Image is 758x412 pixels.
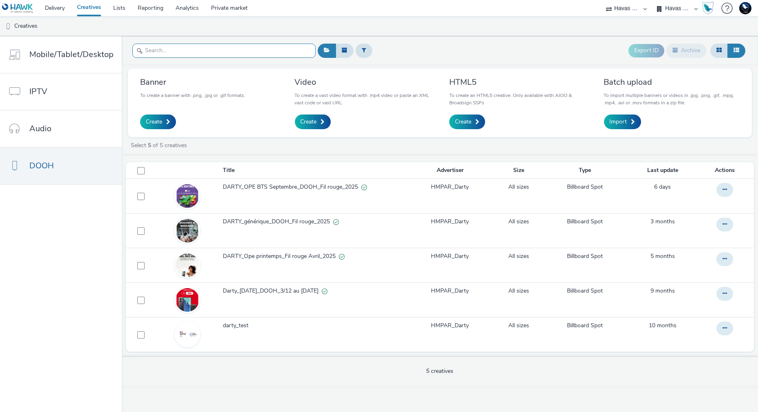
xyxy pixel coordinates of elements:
span: Create [146,118,162,126]
button: Archive [666,44,706,57]
a: Billboard Spot [567,287,603,295]
a: 28 November 2024, 14:56 [650,287,675,295]
span: DARTY_OPE BTS Septembre_DOOH_Fil rouge_2025 [223,183,361,191]
a: Import [604,115,641,129]
a: HMPAR_Darty [431,287,469,295]
button: Table [727,44,745,57]
h3: Banner [140,77,245,88]
img: undefined Logo [2,3,33,13]
img: 91f817da-8040-40a1-8268-14abb0e23d09.jpg [176,279,199,321]
span: 5 creatives [426,367,454,375]
img: 84cb9ffc-e846-49ab-86f2-a1c28eaf57dd.jpg [176,323,199,346]
a: Hawk Academy [702,2,717,15]
th: Advertiser [406,162,494,179]
span: IPTV [29,86,47,97]
th: Size [494,162,543,179]
span: Mobile/Tablet/Desktop [29,48,114,60]
span: 3 months [650,218,675,225]
img: Hawk Academy [702,2,714,15]
img: dooh [4,22,12,31]
a: All sizes [508,287,529,295]
a: DARTY_générique_DOOH_Fil rouge_2025Valid [223,218,405,230]
p: To create a vast video format with .mp4 video or paste an XML vast code or vast URL. [295,92,431,106]
span: DOOH [29,160,54,172]
th: Type [543,162,626,179]
a: darty_test [223,322,405,334]
a: Create [140,115,176,129]
span: 10 months [649,322,677,329]
img: f70e77f1-19ca-44de-81d1-262d0eefc530.jpg [176,175,199,217]
span: Create [455,118,471,126]
span: 5 months [650,252,675,260]
div: Valid [322,287,327,295]
a: HMPAR_Darty [431,252,469,260]
span: 9 months [650,287,675,295]
span: DARTY_générique_DOOH_Fil rouge_2025 [223,218,333,226]
a: Billboard Spot [567,252,603,260]
a: All sizes [508,218,529,226]
a: 2 April 2025, 14:29 [650,252,675,260]
th: Last update [626,162,699,179]
div: Valid [339,252,345,261]
a: 23 June 2025, 15:47 [650,218,675,226]
th: Actions [699,162,754,179]
span: Import [610,118,627,126]
a: Create [295,115,331,129]
a: DARTY_OPE BTS Septembre_DOOH_Fil rouge_2025Valid [223,183,405,195]
span: 6 days [655,183,671,191]
a: Select of 5 creatives [130,141,190,149]
p: To create an HTML5 creative. Only available with AIOO & Broadsign SSPs [449,92,585,106]
input: Search... [132,44,316,58]
h3: HTML5 [449,77,585,88]
span: Darty_[DATE]_DOOH_3/12 au [DATE] [223,287,322,295]
a: All sizes [508,252,529,260]
a: Billboard Spot [567,183,603,191]
button: Grid [710,44,728,57]
h3: Video [295,77,431,88]
span: Audio [29,123,51,134]
a: All sizes [508,322,529,330]
div: Valid [361,183,367,192]
th: Title [222,162,406,179]
img: Support Hawk [739,2,751,14]
strong: 5 [148,141,151,149]
a: 25 November 2024, 16:27 [649,322,677,330]
p: To import multiple banners or videos in .jpg, .png, .gif, .mpg, .mp4, .avi or .mov formats in a z... [604,92,740,106]
span: darty_test [223,322,252,330]
a: 2 September 2025, 12:19 [655,183,671,191]
h3: Batch upload [604,77,740,88]
span: DARTY_Ope printemps_Fil rouge Avril_2025 [223,252,339,260]
a: HMPAR_Darty [431,183,469,191]
p: To create a banner with .png, .jpg or .gif formats. [140,92,245,99]
img: ef31299f-709e-494f-9340-b94be8af5180.jpg [176,245,199,286]
a: HMPAR_Darty [431,322,469,330]
a: Billboard Spot [567,218,603,226]
a: All sizes [508,183,529,191]
a: DARTY_Ope printemps_Fil rouge Avril_2025Valid [223,252,405,264]
img: d966aac0-f075-4225-a67e-e6789687200f.jpg [176,210,199,252]
a: Billboard Spot [567,322,603,330]
div: Valid [333,218,339,226]
a: Create [449,115,485,129]
span: Create [301,118,317,126]
a: HMPAR_Darty [431,218,469,226]
button: Export ID [628,44,664,57]
a: Darty_[DATE]_DOOH_3/12 au [DATE]Valid [223,287,405,299]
